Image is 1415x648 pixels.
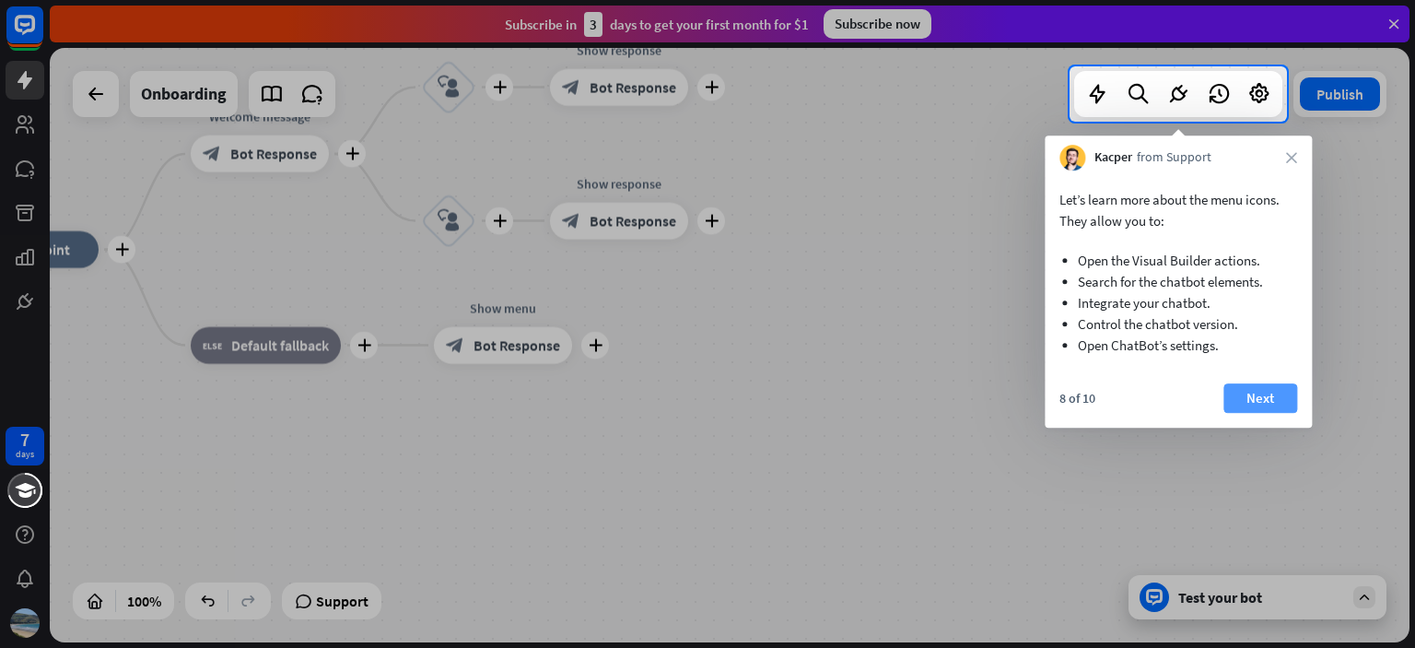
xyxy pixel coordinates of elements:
[1059,189,1297,231] p: Let’s learn more about the menu icons. They allow you to:
[1137,148,1211,167] span: from Support
[15,7,70,63] button: Open LiveChat chat widget
[1078,335,1279,356] li: Open ChatBot’s settings.
[1078,271,1279,292] li: Search for the chatbot elements.
[1094,148,1132,167] span: Kacper
[1078,292,1279,313] li: Integrate your chatbot.
[1059,390,1095,406] div: 8 of 10
[1078,313,1279,335] li: Control the chatbot version.
[1286,152,1297,163] i: close
[1078,250,1279,271] li: Open the Visual Builder actions.
[1223,383,1297,413] button: Next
